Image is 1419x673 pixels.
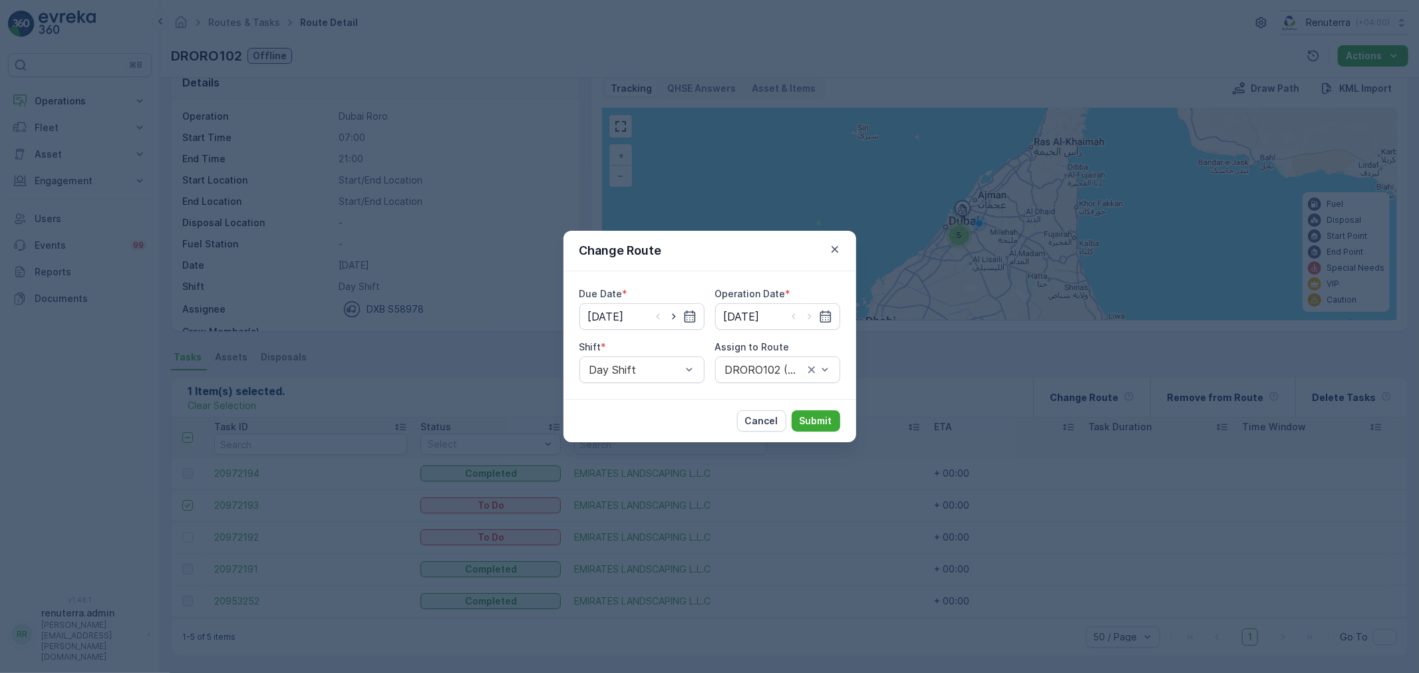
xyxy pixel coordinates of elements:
[800,414,832,428] p: Submit
[715,288,786,299] label: Operation Date
[792,410,840,432] button: Submit
[745,414,778,428] p: Cancel
[579,303,705,330] input: dd/mm/yyyy
[579,241,662,260] p: Change Route
[715,303,840,330] input: dd/mm/yyyy
[715,341,790,352] label: Assign to Route
[579,288,623,299] label: Due Date
[579,341,601,352] label: Shift
[737,410,786,432] button: Cancel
